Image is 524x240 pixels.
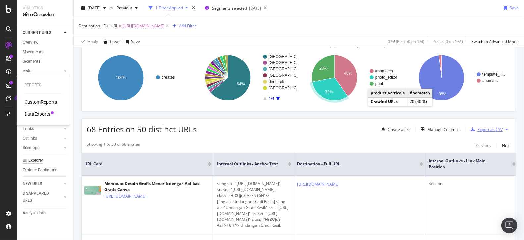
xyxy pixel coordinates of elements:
svg: A chart. [87,49,190,106]
a: [URL][DOMAIN_NAME] [104,193,146,200]
div: Add Filter [179,23,196,29]
div: - Visits ( 0 on N/A ) [433,39,463,44]
span: Previous [114,5,132,11]
div: Explorer Bookmarks [23,167,58,174]
div: 0 % URLs ( 50 on 1M ) [388,39,424,44]
div: Tooltip anchor [14,95,20,101]
td: Crawled URLs [368,98,407,106]
div: SiteCrawler [23,11,68,19]
td: 20 (40 %) [407,98,433,106]
td: #nomatch [407,89,433,97]
a: Visits [23,68,62,75]
a: Analysis Info [23,210,69,217]
a: NEW URLS [23,180,62,187]
span: [URL][DOMAIN_NAME] [122,21,164,31]
span: Internal Outlinks - Link Main Position [429,158,502,170]
button: Segments selected[DATE] [202,3,261,13]
div: Analytics [23,5,68,11]
text: print [375,81,383,86]
button: Next [502,141,511,149]
span: 68 Entries on 50 distinct URLs [87,124,197,135]
a: Movements [23,49,69,56]
text: 64% [237,82,245,86]
text: 40% [344,71,352,76]
a: Url Explorer [23,157,69,164]
img: main image [84,186,101,195]
span: Destination - Full URL [297,161,410,167]
text: 32% [325,90,333,94]
button: Add Filter [170,22,196,30]
div: Overview [23,39,38,46]
div: Analysis Info [23,210,46,217]
text: [GEOGRAPHIC_DATA] [269,73,310,78]
button: Switch to Advanced Mode [469,36,519,47]
text: 28% [319,66,327,71]
div: Create alert [388,127,410,132]
text: #nomatch [482,78,500,83]
div: CURRENT URLS [23,29,51,36]
div: Manage Columns [427,127,460,132]
div: <img src="[URL][DOMAIN_NAME]" srcSet="[URL][DOMAIN_NAME]" class="Hr8Qju8 AzFNT6H"/> [img.alt=Unda... [217,181,291,228]
td: product_verticals [368,89,407,97]
span: = [119,23,121,29]
div: DISAPPEARED URLS [23,190,56,204]
a: Sitemaps [23,144,62,151]
div: Segments [23,58,40,65]
button: Previous [114,3,140,13]
a: Explorer Bookmarks [23,167,69,174]
svg: A chart. [194,49,297,106]
div: Visits [23,68,32,75]
a: Outlinks [23,135,62,142]
button: Manage Columns [418,125,460,133]
div: 1 Filter Applied [155,5,183,11]
div: Reports [25,82,62,88]
div: Switch to Advanced Mode [471,39,519,44]
button: [DATE] [79,3,109,13]
div: NEW URLS [23,180,42,187]
svg: A chart. [300,49,404,106]
div: Open Intercom Messenger [501,218,517,233]
text: #nomatch [375,69,393,73]
div: Showing 1 to 50 of 68 entries [87,141,140,149]
div: Clear [110,39,120,44]
button: Create alert [379,124,410,135]
a: DISAPPEARED URLS [23,190,62,204]
span: Internal Outlinks - Anchor Text [217,161,278,167]
button: Clear [101,36,120,47]
button: 1 Filter Applied [146,3,191,13]
div: Save [510,5,519,11]
span: Destination - Full URL [79,23,118,29]
button: Apply [79,36,98,47]
div: Sitemaps [23,144,39,151]
div: Save [131,39,140,44]
a: CustomReports [25,99,57,105]
text: photo_editor [375,75,397,80]
a: Inlinks [23,125,62,132]
span: URL Card [84,161,206,167]
svg: A chart. [407,49,511,106]
div: Export as CSV [477,127,503,132]
div: [DATE] [249,5,261,11]
div: Next [502,143,511,148]
div: times [191,5,196,11]
div: Url Explorer [23,157,43,164]
text: [GEOGRAPHIC_DATA] [269,54,310,59]
a: [URL][DOMAIN_NAME] [297,181,339,188]
text: 1/4 [269,96,274,101]
text: [GEOGRAPHIC_DATA] [269,60,310,65]
a: DataExports [25,111,50,117]
button: Save [501,3,519,13]
a: CURRENT URLS [23,29,62,36]
text: creates [162,75,175,80]
button: Save [123,36,140,47]
text: [GEOGRAPHIC_DATA] [269,86,310,90]
button: Previous [475,141,491,149]
div: Membuat Desain Grafis Menarik dengan Aplikasi Gratis Canva [104,181,211,193]
div: Section [429,181,516,187]
div: Outlinks [23,135,37,142]
span: 2025 Aug. 3rd [88,5,101,11]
